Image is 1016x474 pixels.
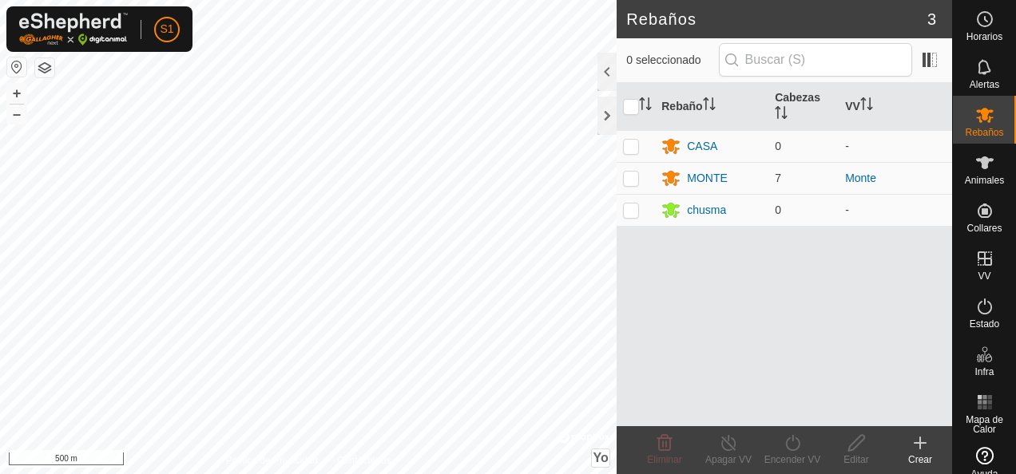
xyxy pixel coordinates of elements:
[592,449,609,467] button: Yo
[775,140,781,152] span: 0
[7,105,26,124] button: –
[927,7,936,31] span: 3
[160,21,173,38] span: S1
[35,58,54,77] button: Capas del Mapa
[687,138,717,155] div: CASA
[860,100,873,113] p-sorticon: Activar para ordenar
[775,203,781,216] span: 0
[845,100,860,113] font: VV
[775,109,788,121] p-sorticon: Activar para ordenar
[970,80,999,89] span: Alertas
[839,130,952,162] td: -
[824,452,888,467] div: Editar
[226,453,318,468] a: Política de Privacidad
[719,43,912,77] input: Buscar (S)
[965,128,1003,137] span: Rebaños
[593,451,609,464] span: Yo
[626,10,927,29] h2: Rebaños
[888,452,952,467] div: Crear
[775,172,781,184] span: 7
[7,84,26,103] button: +
[647,454,681,465] span: Eliminar
[845,172,876,184] a: Monte
[839,194,952,226] td: -
[703,100,716,113] p-sorticon: Activar para ordenar
[775,91,820,104] font: Cabezas
[639,100,652,113] p-sorticon: Activar para ordenar
[626,52,718,69] span: 0 seleccionado
[974,367,994,377] span: Infra
[697,452,760,467] div: Apagar VV
[957,415,1012,434] span: Mapa de Calor
[687,202,726,219] div: chusma
[760,452,824,467] div: Encender VV
[965,176,1004,185] span: Animales
[966,223,1002,233] span: Collares
[7,57,26,77] button: Restablecer Mapa
[19,13,128,45] img: Logo Gallagher
[337,453,391,468] a: Contáctenos
[970,319,999,329] span: Estado
[687,170,728,187] div: MONTE
[966,32,1002,41] span: Horarios
[661,100,702,113] font: Rebaño
[978,271,990,281] span: VV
